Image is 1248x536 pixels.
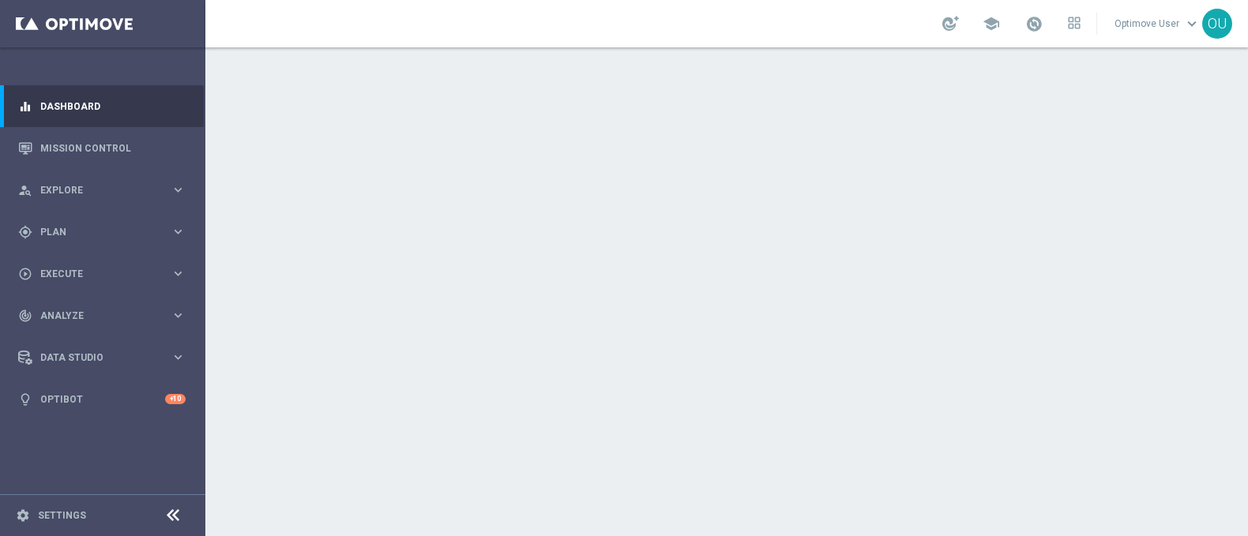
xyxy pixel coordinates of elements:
div: Plan [18,225,171,239]
span: Plan [40,227,171,237]
i: keyboard_arrow_right [171,308,186,323]
i: person_search [18,183,32,197]
button: play_circle_outline Execute keyboard_arrow_right [17,268,186,280]
a: Dashboard [40,85,186,127]
i: lightbulb [18,392,32,407]
span: keyboard_arrow_down [1183,15,1201,32]
div: Mission Control [18,127,186,169]
div: Data Studio [18,350,171,365]
i: gps_fixed [18,225,32,239]
a: Settings [38,511,86,520]
span: school [983,15,1000,32]
i: keyboard_arrow_right [171,266,186,281]
i: settings [16,508,30,523]
a: Optibot [40,378,165,420]
button: equalizer Dashboard [17,100,186,113]
i: play_circle_outline [18,267,32,281]
i: track_changes [18,309,32,323]
div: Optibot [18,378,186,420]
div: +10 [165,394,186,404]
span: Data Studio [40,353,171,362]
button: track_changes Analyze keyboard_arrow_right [17,309,186,322]
span: Analyze [40,311,171,320]
button: Data Studio keyboard_arrow_right [17,351,186,364]
button: gps_fixed Plan keyboard_arrow_right [17,226,186,238]
span: Execute [40,269,171,279]
button: person_search Explore keyboard_arrow_right [17,184,186,197]
span: Explore [40,186,171,195]
a: Mission Control [40,127,186,169]
button: lightbulb Optibot +10 [17,393,186,406]
div: Analyze [18,309,171,323]
i: equalizer [18,99,32,114]
button: Mission Control [17,142,186,155]
i: keyboard_arrow_right [171,224,186,239]
div: Execute [18,267,171,281]
div: Explore [18,183,171,197]
div: OU [1202,9,1232,39]
div: Dashboard [18,85,186,127]
a: Optimove Userkeyboard_arrow_down [1113,12,1202,36]
i: keyboard_arrow_right [171,182,186,197]
i: keyboard_arrow_right [171,350,186,365]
